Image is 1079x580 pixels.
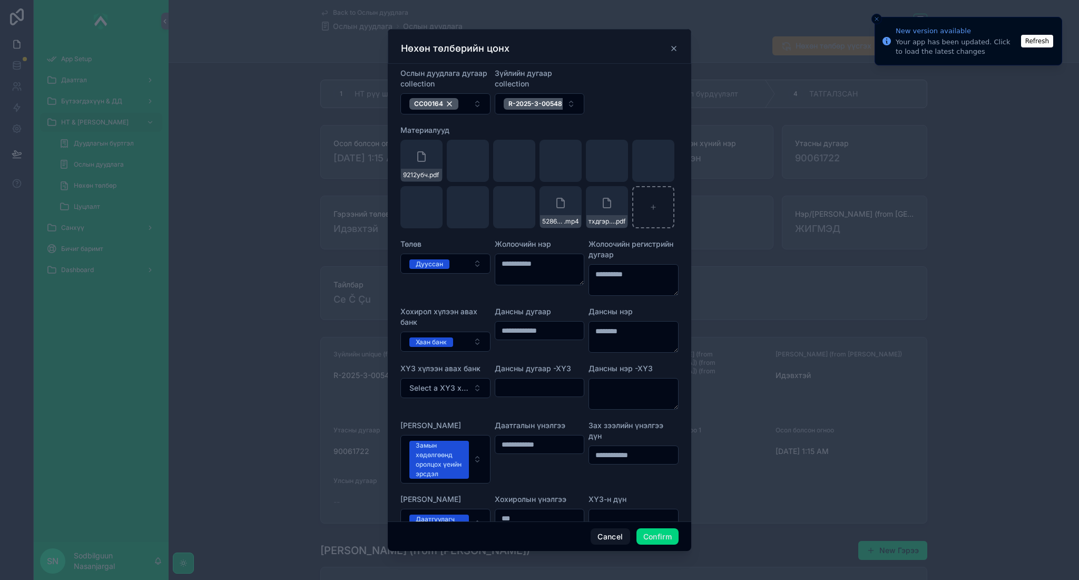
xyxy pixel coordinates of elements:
span: Дансны нэр -ХҮЗ [588,364,653,373]
span: ХҮЗ-н дүн [588,495,626,504]
span: CC00164 [414,100,443,108]
button: Select Button [495,93,585,114]
div: Замын хөдөлгөөнд оролцох үеийн эрсдэл [416,441,463,479]
div: Your app has been updated. Click to load the latest changes [896,37,1018,56]
span: Дансны нэр [588,307,633,316]
span: Зүйлийн дугаар collection [495,69,552,88]
div: New version available [896,26,1018,36]
span: 528657805_1473056053710531_4837502140928198339_n [542,217,564,226]
span: .pdf [614,217,625,226]
span: .mp4 [564,217,579,226]
span: Хохирол хүлээн авах банк [400,307,477,326]
button: Unselect 3045 [504,98,607,110]
span: Хохиролын үнэлгээ [495,495,566,504]
span: ХҮЗ хүлээн авах банк [400,364,480,373]
span: Даатгалын үнэлгээ [495,421,565,430]
span: Дансны дугаар [495,307,551,316]
button: Select Button [400,509,491,538]
button: Cancel [591,528,630,545]
span: тхдгэрээ [588,217,614,226]
div: Даатгуулагч өөрөө [416,515,463,534]
span: Дансны дугаар -ХҮЗ [495,364,571,373]
button: Select Button [400,93,491,114]
span: Жолоочийн нэр [495,239,551,248]
button: Select Button [400,332,491,352]
div: Дууссан [416,259,443,269]
span: Материалууд [400,125,449,134]
button: Select Button [400,378,491,398]
span: Ослын дуудлага дугаар collection [400,69,487,88]
span: [PERSON_NAME] [400,421,461,430]
span: Төлөв [400,239,421,248]
span: 9212убч [403,171,428,179]
h3: Нөхөн төлбөрийн цонх [401,42,509,55]
button: Refresh [1021,35,1053,47]
button: Confirm [636,528,679,545]
span: R-2025-3-00548-9212УБЧ [508,100,592,108]
span: Зах зээлийн үнэлгээ дүн [588,421,663,440]
button: Unselect 165 [409,98,458,110]
span: .pdf [428,171,439,179]
span: Select a ХҮЗ хүлээн авах банк [409,383,469,393]
button: Close toast [871,14,882,24]
button: Select Button [400,435,491,484]
button: Select Button [400,254,491,274]
span: [PERSON_NAME] [400,495,461,504]
span: Жолоочийн регистрийн дугаар [588,239,673,259]
div: Хаан банк [416,337,447,347]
